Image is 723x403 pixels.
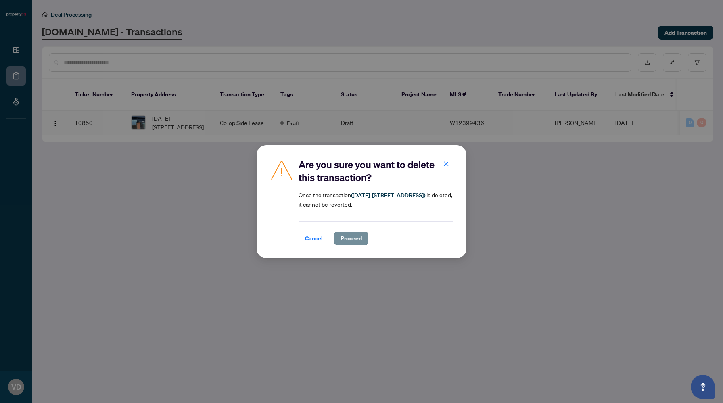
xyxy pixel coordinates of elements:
strong: ( [DATE]-[STREET_ADDRESS] ) [351,192,425,199]
h2: Are you sure you want to delete this transaction? [299,158,453,184]
span: Cancel [305,232,323,245]
span: Proceed [341,232,362,245]
span: close [443,161,449,167]
button: Open asap [691,375,715,399]
button: Cancel [299,232,329,245]
article: Once the transaction is deleted, it cannot be reverted. [299,190,453,209]
button: Proceed [334,232,368,245]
